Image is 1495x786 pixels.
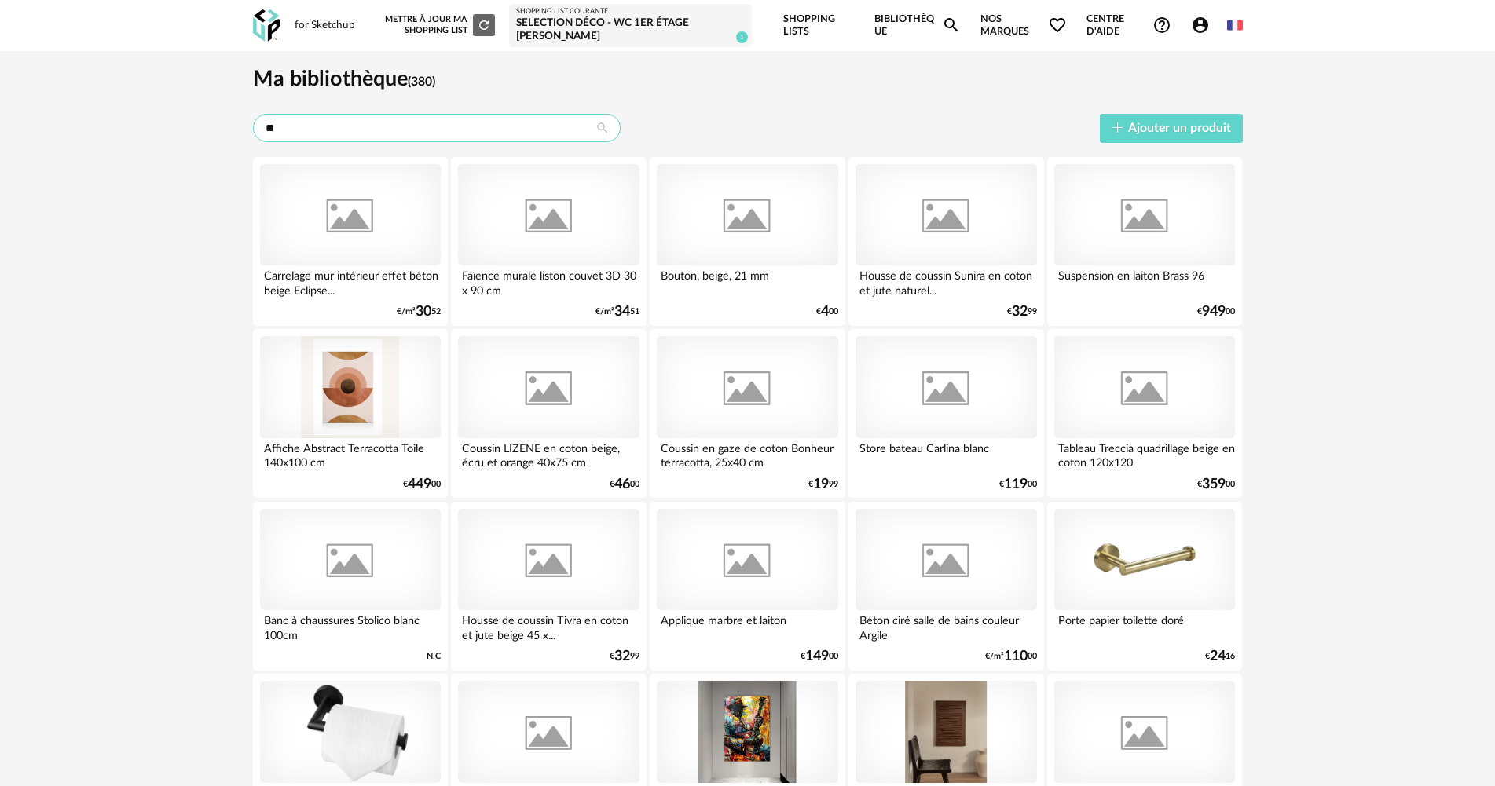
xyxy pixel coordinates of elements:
[816,306,838,317] div: € 00
[1047,502,1242,671] a: Porte papier toilette doré Porte papier toilette doré €2416
[1227,17,1243,33] img: fr
[253,9,280,42] img: OXP
[516,7,745,16] div: Shopping List courante
[657,265,837,297] div: Bouton, beige, 21 mm
[942,16,961,35] span: Magnify icon
[657,610,837,642] div: Applique marbre et laiton
[650,502,845,671] a: Applique marbre et laiton Applique marbre et laiton €14900
[614,479,630,490] span: 46
[1202,306,1226,317] span: 949
[516,7,745,44] a: Shopping List courante Selection déco - WC 1er étage [PERSON_NAME] 1
[1047,329,1242,498] a: Tableau Treccia quadrillage beige en coton 120x120 Tableau Treccia quadrillage beige en coton 120...
[650,329,845,498] a: Coussin en gaze de coton Bonheur terracotta, 25x40 cm Coussin en gaze de coton Bonheur terracotta...
[253,502,448,671] a: Banc à chaussures Stolico blanc 100cm Banc à chaussures Stolico blanc 100cm N.C
[856,610,1036,642] div: Béton ciré salle de bains couleur Argile
[657,438,837,470] div: Coussin en gaze de coton Bonheur terracotta, 25x40 cm
[427,651,441,662] span: N.C
[408,479,431,490] span: 449
[821,306,829,317] span: 4
[595,306,639,317] div: €/m² 51
[253,157,448,326] a: Carrelage mur intérieur effet béton beige Eclipse l.30 x L.90 cm Carrelage mur intérieur effet bé...
[477,20,491,29] span: Refresh icon
[1197,306,1235,317] div: € 00
[856,438,1036,470] div: Store bateau Carlina blanc
[458,610,639,642] div: Housse de coussin Tivra en coton et jute beige 45 x...
[408,75,435,88] span: (380)
[801,651,838,662] div: € 00
[260,265,441,297] div: Carrelage mur intérieur effet béton beige Eclipse...
[403,479,441,490] div: € 00
[451,157,646,326] a: Faïence murale liston couvet 3D 30 x 90 cm Faïence murale liston couvet 3D 30 x 90 cm €/m²3451
[1086,13,1171,38] span: Centre d'aideHelp Circle Outline icon
[451,502,646,671] a: Housse de coussin Tivra en coton et jute beige 45 x 45 cm Housse de coussin Tivra en coton et jut...
[1047,157,1242,326] a: Suspension en laiton Brass 96 Suspension en laiton Brass 96 €94900
[1191,16,1217,35] span: Account Circle icon
[451,329,646,498] a: Coussin LIZENE en coton beige, écru et orange 40x75 cm Coussin LIZENE en coton beige, écru et ora...
[848,329,1043,498] a: Store bateau Carlina blanc Store bateau Carlina blanc €11900
[516,16,745,44] div: Selection déco - WC 1er étage [PERSON_NAME]
[260,438,441,470] div: Affiche Abstract Terracotta Toile 140x100 cm
[614,651,630,662] span: 32
[1007,306,1037,317] div: € 99
[805,651,829,662] span: 149
[813,479,829,490] span: 19
[1191,16,1210,35] span: Account Circle icon
[1004,651,1028,662] span: 110
[1054,610,1235,642] div: Porte papier toilette doré
[610,479,639,490] div: € 00
[1205,651,1235,662] div: € 16
[1210,651,1226,662] span: 24
[1004,479,1028,490] span: 119
[253,329,448,498] a: Affiche Abstract Terracotta Toile 140x100 cm Affiche Abstract Terracotta Toile 140x100 cm €44900
[1054,438,1235,470] div: Tableau Treccia quadrillage beige en coton 120x120
[650,157,845,326] a: Bouton, beige, 21 mm Bouton, beige, 21 mm €400
[458,265,639,297] div: Faïence murale liston couvet 3D 30 x 90 cm
[736,31,748,43] span: 1
[1012,306,1028,317] span: 32
[985,651,1037,662] div: €/m² 00
[1152,16,1171,35] span: Help Circle Outline icon
[848,157,1043,326] a: Housse de coussin Sunira en coton et jute naturel 30 x 50 cm Housse de coussin Sunira en coton et...
[1054,265,1235,297] div: Suspension en laiton Brass 96
[295,19,355,33] div: for Sketchup
[610,651,639,662] div: € 99
[1048,16,1067,35] span: Heart Outline icon
[1100,114,1243,143] button: Ajouter un produit
[382,14,495,36] div: Mettre à jour ma Shopping List
[416,306,431,317] span: 30
[1197,479,1235,490] div: € 00
[856,265,1036,297] div: Housse de coussin Sunira en coton et jute naturel...
[1128,122,1231,134] span: Ajouter un produit
[1202,479,1226,490] span: 359
[260,610,441,642] div: Banc à chaussures Stolico blanc 100cm
[253,65,1243,93] h1: Ma bibliothèque
[614,306,630,317] span: 34
[458,438,639,470] div: Coussin LIZENE en coton beige, écru et orange 40x75 cm
[848,502,1043,671] a: Béton ciré salle de bains couleur Argile Béton ciré salle de bains couleur Argile €/m²11000
[999,479,1037,490] div: € 00
[808,479,838,490] div: € 99
[397,306,441,317] div: €/m² 52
